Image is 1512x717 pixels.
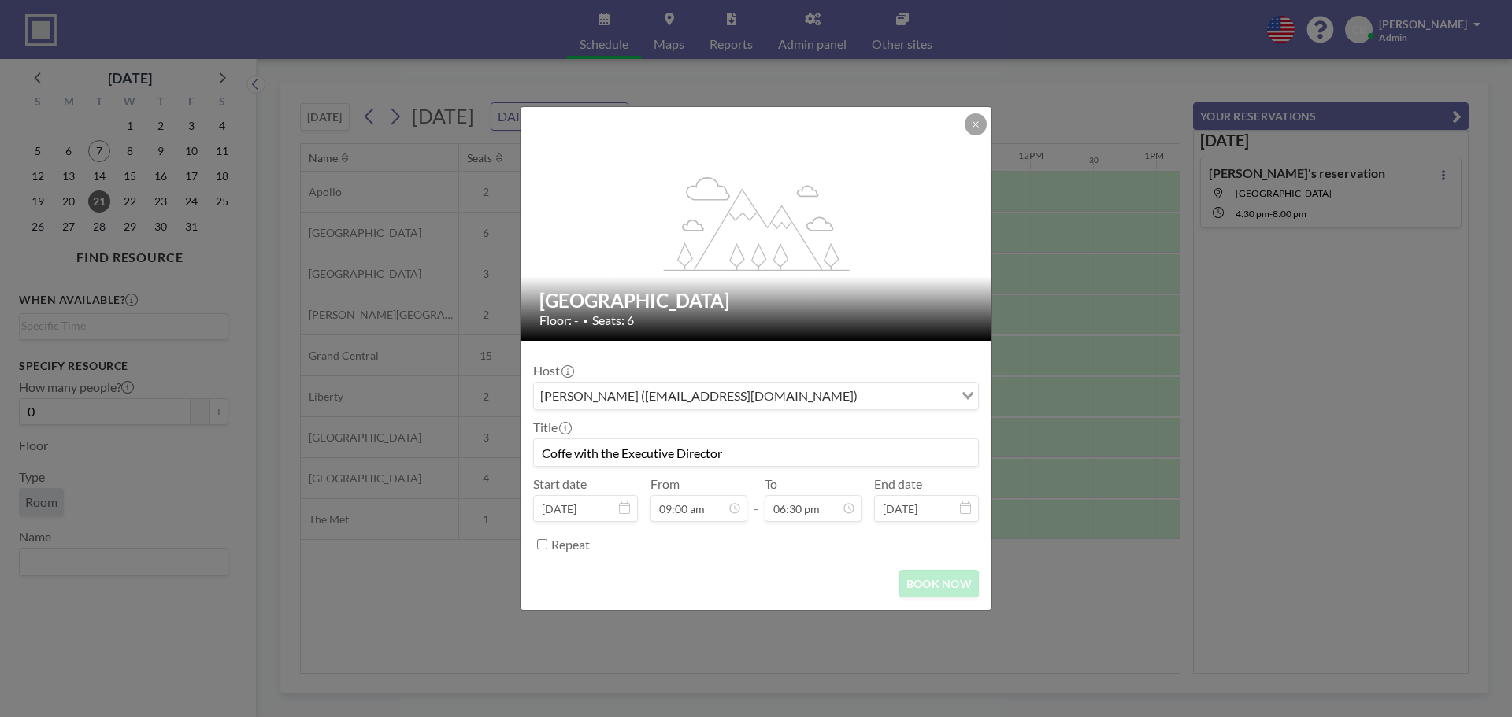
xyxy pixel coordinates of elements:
label: Host [533,363,573,379]
span: Floor: - [539,312,579,328]
span: • [583,315,588,327]
g: flex-grow: 1.2; [664,176,850,270]
span: - [754,482,758,516]
span: Seats: 6 [592,312,634,328]
label: From [650,476,680,492]
input: Carol's reservation [534,439,978,466]
span: [PERSON_NAME] ([EMAIL_ADDRESS][DOMAIN_NAME]) [537,386,861,406]
button: BOOK NOW [899,570,979,597]
label: Title [533,419,570,435]
label: To [765,476,777,492]
h2: [GEOGRAPHIC_DATA] [539,289,974,312]
div: Search for option [534,383,978,409]
label: End date [874,476,922,492]
label: Start date [533,476,587,492]
input: Search for option [862,386,952,406]
label: Repeat [551,537,590,553]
